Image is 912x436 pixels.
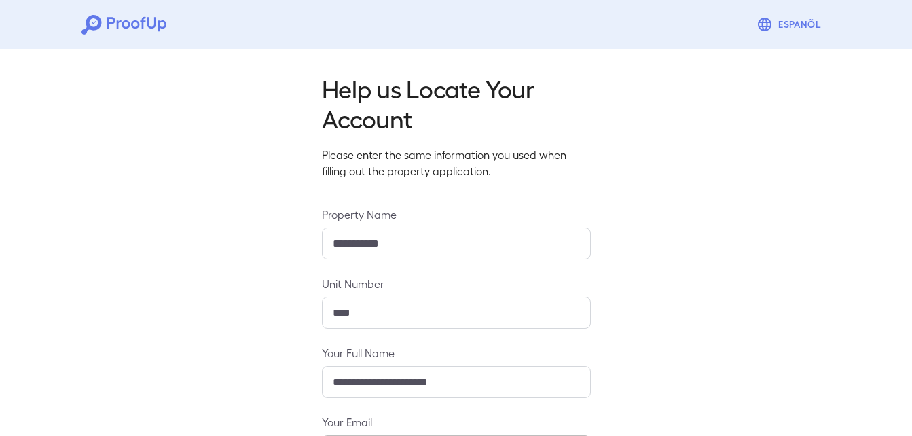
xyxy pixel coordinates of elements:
label: Your Full Name [322,345,591,361]
h2: Help us Locate Your Account [322,73,591,133]
p: Please enter the same information you used when filling out the property application. [322,147,591,179]
label: Unit Number [322,276,591,291]
label: Property Name [322,206,591,222]
label: Your Email [322,414,591,430]
button: Espanõl [751,11,831,38]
